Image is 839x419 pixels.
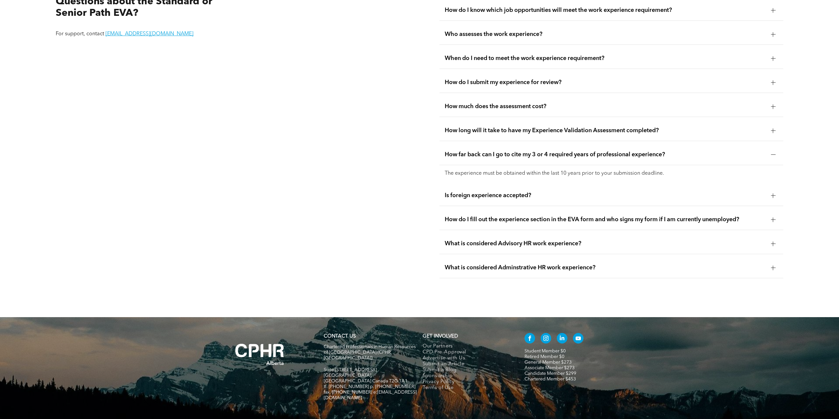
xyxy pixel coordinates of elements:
[445,103,765,110] span: How much does the assessment cost?
[324,344,416,360] span: Chartered Professionals in Human Resources of [GEOGRAPHIC_DATA] (CPHR [GEOGRAPHIC_DATA])
[573,333,584,345] a: youtube
[423,355,511,361] a: Advertise with Us
[445,192,765,199] span: Is foreign experience accepted?
[524,371,576,376] a: Candidate Member $299
[445,240,765,247] span: What is considered Advisory HR work experience?
[557,333,567,345] a: linkedin
[524,354,564,359] a: Retired Member $0
[524,360,572,365] a: General Member $273
[445,7,765,14] span: How do I know which job opportunities will meet the work experience requirement?
[105,31,194,37] a: [EMAIL_ADDRESS][DOMAIN_NAME]
[324,384,415,389] span: tf. [PHONE_NUMBER] p. [PHONE_NUMBER]
[445,216,765,223] span: How do I fill out the experience section in the EVA form and who signs my form if I am currently ...
[445,31,765,38] span: Who assesses the work experience?
[324,373,407,383] span: [GEOGRAPHIC_DATA], [GEOGRAPHIC_DATA] Canada T2G 1A1
[423,349,511,355] a: CPD Pre-Approval
[56,31,104,37] span: For support, contact
[324,390,417,400] span: fax. [PHONE_NUMBER] e:[EMAIL_ADDRESS][DOMAIN_NAME]
[445,170,778,177] p: The experience must be obtained within the last 10 years prior to your submission deadline.
[524,377,576,381] a: Chartered Member $453
[423,367,511,373] a: Submit a Blog
[423,373,511,379] a: Sponsorship
[541,333,551,345] a: instagram
[324,334,356,339] a: CONTACT US
[423,385,511,391] a: Terms of Use
[445,79,765,86] span: How do I submit my experience for review?
[423,344,511,349] a: Our Partners
[324,368,377,372] span: Suite [STREET_ADDRESS]
[445,151,765,158] span: How far back can I go to cite my 3 or 4 required years of professional experience?
[222,330,298,378] img: A white background with a few lines on it
[445,127,765,134] span: How long will it take to have my Experience Validation Assessment completed?
[524,349,566,353] a: Student Member $0
[423,361,511,367] a: Submit an Article
[524,366,575,370] a: Associate Member $273
[445,55,765,62] span: When do I need to meet the work experience requirement?
[423,334,458,339] span: GET INVOLVED
[445,264,765,271] span: What is considered Adminstrative HR work experience?
[524,333,535,345] a: facebook
[423,379,511,385] a: Privacy Policy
